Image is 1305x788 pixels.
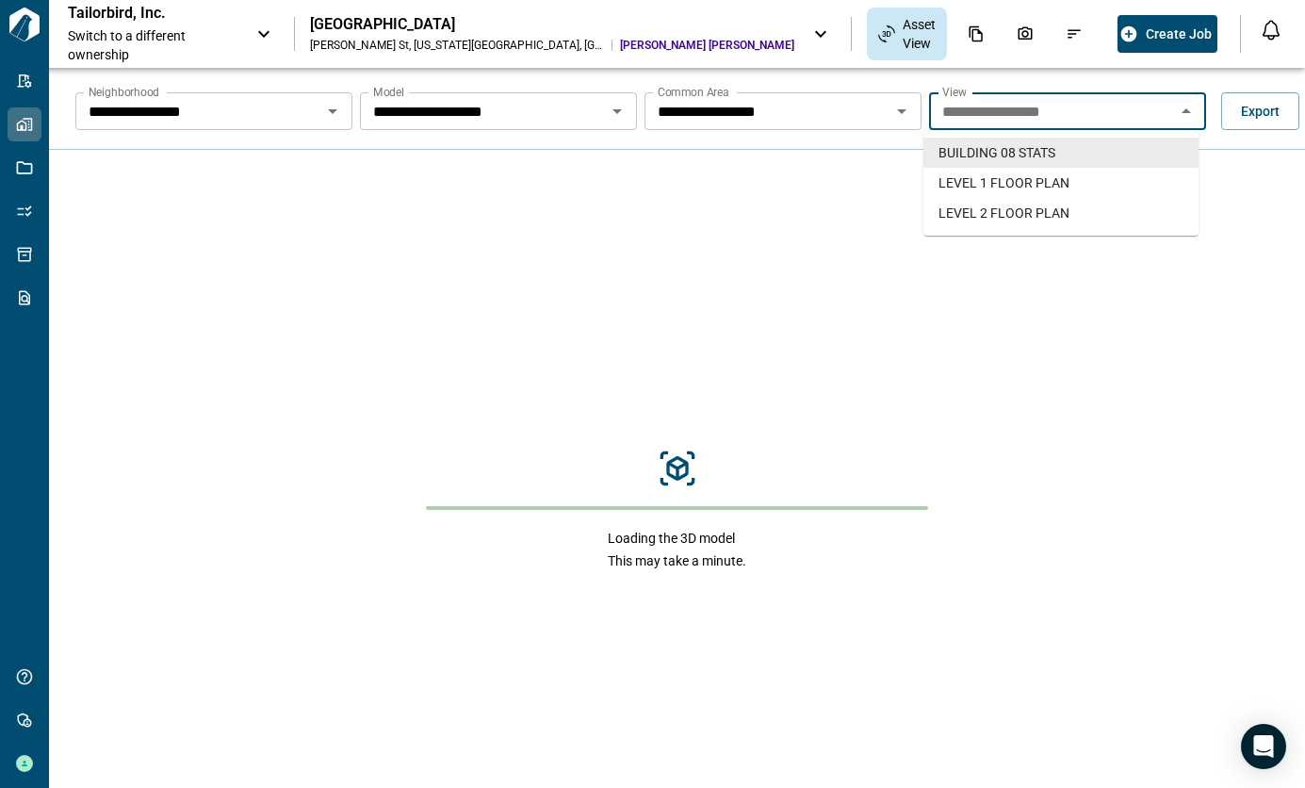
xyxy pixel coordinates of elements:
label: View [942,84,967,100]
label: Common Area [658,84,729,100]
div: Photos [1005,18,1045,50]
span: Asset View [903,15,936,53]
div: Jobs [1103,18,1143,50]
div: Open Intercom Messenger [1241,724,1286,769]
label: Model [373,84,404,100]
button: Export [1221,92,1299,130]
button: Open notification feed [1256,15,1286,45]
button: Open [604,98,630,124]
button: Open [889,98,915,124]
p: Tailorbird, Inc. [68,4,237,23]
div: [PERSON_NAME] St , [US_STATE][GEOGRAPHIC_DATA] , [GEOGRAPHIC_DATA] [310,38,604,53]
span: Loading the 3D model [608,529,746,548]
button: Create Job [1117,15,1217,53]
div: Issues & Info [1054,18,1094,50]
span: LEVEL 2 FLOOR PLAN [938,204,1069,222]
span: Create Job [1146,25,1212,43]
span: LEVEL 1 FLOOR PLAN [938,173,1069,192]
span: [PERSON_NAME] [PERSON_NAME] [620,38,794,53]
span: BUILDING 08 STATS [938,143,1055,162]
span: Switch to a different ownership [68,26,237,64]
button: Close [1173,98,1199,124]
div: [GEOGRAPHIC_DATA] [310,15,794,34]
label: Neighborhood [89,84,159,100]
span: Export [1241,102,1280,121]
div: Asset View [867,8,947,60]
button: Open [319,98,346,124]
span: This may take a minute. [608,551,746,570]
div: Documents [956,18,996,50]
